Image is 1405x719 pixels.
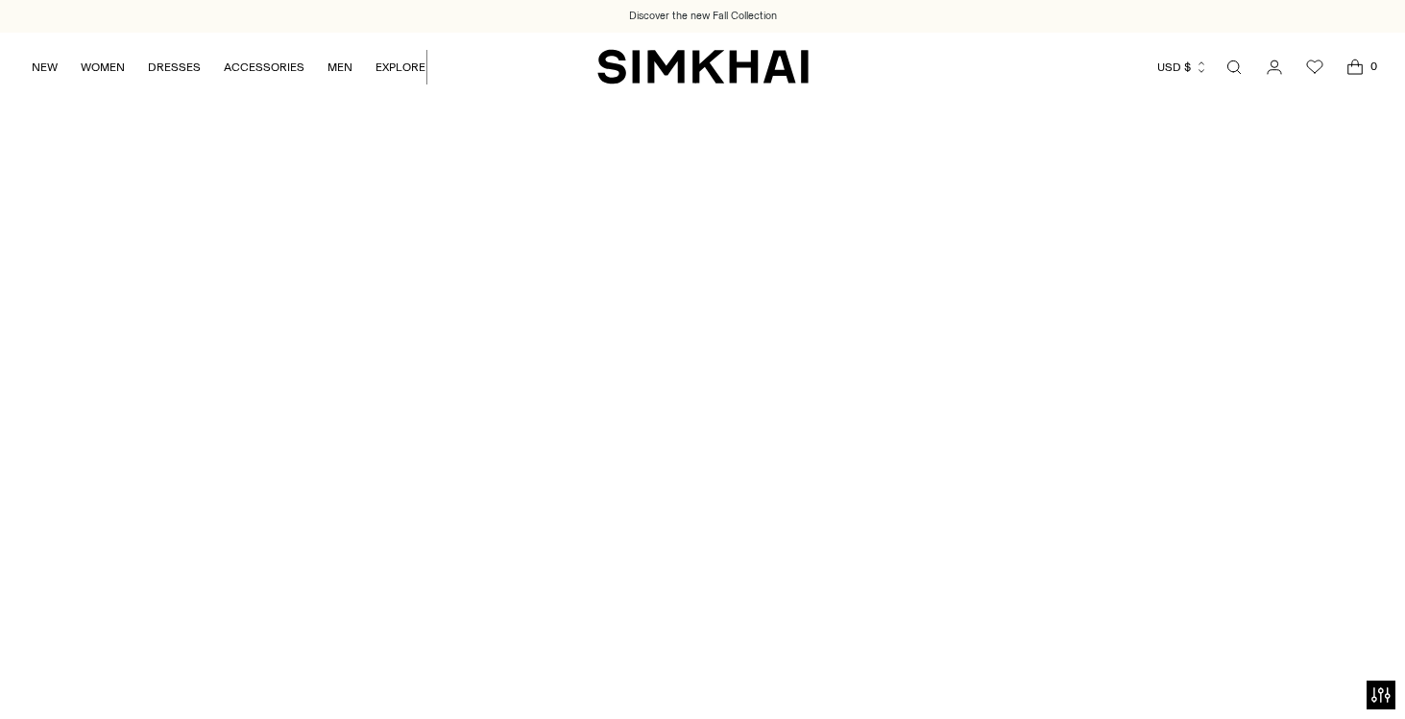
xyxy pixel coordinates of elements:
a: WOMEN [81,46,125,88]
a: NEW [32,46,58,88]
a: Open search modal [1215,48,1253,86]
a: Wishlist [1296,48,1334,86]
a: SIMKHAI [597,48,809,85]
a: Go to the account page [1255,48,1294,86]
a: Open cart modal [1336,48,1374,86]
a: DRESSES [148,46,201,88]
a: MEN [327,46,352,88]
button: USD $ [1157,46,1208,88]
a: EXPLORE [375,46,425,88]
a: Discover the new Fall Collection [629,9,777,24]
a: ACCESSORIES [224,46,304,88]
span: 0 [1365,58,1382,75]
